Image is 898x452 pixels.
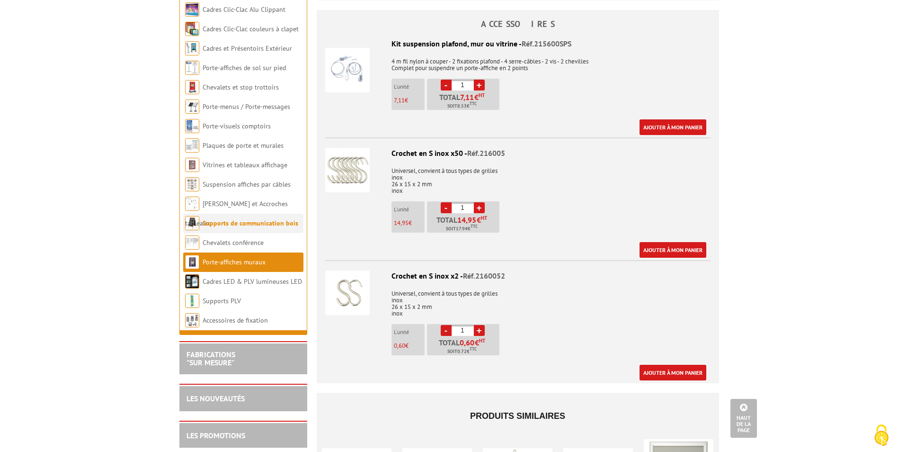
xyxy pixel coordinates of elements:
[325,148,711,159] div: Crochet en S inox x50 -
[470,346,477,352] sup: TTC
[463,271,505,280] span: Réf.2160052
[187,394,245,403] a: LES NOUVEAUTÉS
[203,238,264,247] a: Chevalets conférence
[185,80,199,94] img: Chevalets et stop trottoirs
[474,80,485,90] a: +
[185,61,199,75] img: Porte-affiches de sol sur pied
[325,161,711,194] p: Universel, convient à tous types de grilles inox 26 x 15 x 2 mm inox
[471,224,478,229] sup: TTC
[325,271,370,315] img: Crochet en S inox x2
[203,141,284,150] a: Plaques de porte et murales
[429,93,499,110] p: Total
[185,255,199,269] img: Porte-affiches muraux
[394,206,425,213] p: L'unité
[456,225,468,233] span: 17.94
[203,180,291,189] a: Suspension affiches par câbles
[730,399,757,438] a: Haut de la page
[185,313,199,327] img: Accessoires de fixation
[460,93,485,101] span: €
[185,119,199,133] img: Porte-visuels comptoirs
[640,242,706,258] a: Ajouter à mon panier
[441,202,452,213] a: -
[203,5,285,14] a: Cadres Clic-Clac Alu Clippant
[185,274,199,289] img: Cadres LED & PLV lumineuses LED
[640,365,706,380] a: Ajouter à mon panier
[185,294,199,308] img: Supports PLV
[457,216,487,224] span: €
[394,342,405,350] span: 0,60
[325,52,711,72] p: 4 m fil nylon à couper - 2 fixations plafond - 4 serre-câbles - 2 vis - 2 chevilles Complet pour ...
[325,271,711,281] div: Crochet en S inox x2 -
[185,197,199,211] img: Cimaises et Accroches tableaux
[481,215,487,221] sup: HT
[203,161,287,169] a: Vitrines et tableaux affichage
[317,19,719,29] h4: ACCESSOIRES
[441,325,452,336] a: -
[522,39,571,48] span: Réf.215600SPS
[325,38,711,49] div: Kit suspension plafond, mur ou vitrine -
[325,284,711,317] p: Universel, convient à tous types de grilles inox 26 x 15 x 2 mm inox
[394,220,425,226] p: €
[185,138,199,153] img: Plaques de porte et murales
[187,350,235,368] a: FABRICATIONS"Sur Mesure"
[429,216,499,233] p: Total
[457,348,467,355] span: 0.72
[640,119,706,135] a: Ajouter à mon panier
[325,48,370,92] img: Kit suspension plafond, mur ou vitrine
[429,339,499,355] p: Total
[203,83,279,91] a: Chevalets et stop trottoirs
[203,63,286,72] a: Porte-affiches de sol sur pied
[457,216,477,224] span: 14,95
[470,411,565,421] span: Produits similaires
[203,122,271,130] a: Porte-visuels comptoirs
[203,44,292,53] a: Cadres et Présentoirs Extérieur
[203,102,290,111] a: Porte-menus / Porte-messages
[185,177,199,191] img: Suspension affiches par câbles
[467,148,505,158] span: Réf.216005
[870,424,893,447] img: Cookies (fenêtre modale)
[185,235,199,250] img: Chevalets conférence
[479,337,485,344] sup: HT
[460,339,485,346] span: €
[185,99,199,114] img: Porte-menus / Porte-messages
[457,102,467,110] span: 8.53
[479,92,485,99] sup: HT
[474,202,485,213] a: +
[394,83,425,90] p: L'unité
[203,258,266,266] a: Porte-affiches muraux
[185,2,199,17] img: Cadres Clic-Clac Alu Clippant
[203,25,299,33] a: Cadres Clic-Clac couleurs à clapet
[474,325,485,336] a: +
[203,297,241,305] a: Supports PLV
[185,22,199,36] img: Cadres Clic-Clac couleurs à clapet
[394,96,405,104] span: 7,11
[460,93,474,101] span: 7,11
[470,101,477,106] sup: TTC
[203,277,302,286] a: Cadres LED & PLV lumineuses LED
[203,316,268,325] a: Accessoires de fixation
[394,343,425,349] p: €
[185,199,288,227] a: [PERSON_NAME] et Accroches tableaux
[394,329,425,335] p: L'unité
[394,219,409,227] span: 14,95
[460,339,475,346] span: 0,60
[865,420,898,452] button: Cookies (fenêtre modale)
[447,348,477,355] span: Soit €
[187,431,245,440] a: LES PROMOTIONS
[446,225,478,233] span: Soit €
[447,102,477,110] span: Soit €
[441,80,452,90] a: -
[394,97,425,104] p: €
[203,219,298,227] a: Supports de communication bois
[185,158,199,172] img: Vitrines et tableaux affichage
[185,41,199,55] img: Cadres et Présentoirs Extérieur
[325,148,370,192] img: Crochet en S inox x50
